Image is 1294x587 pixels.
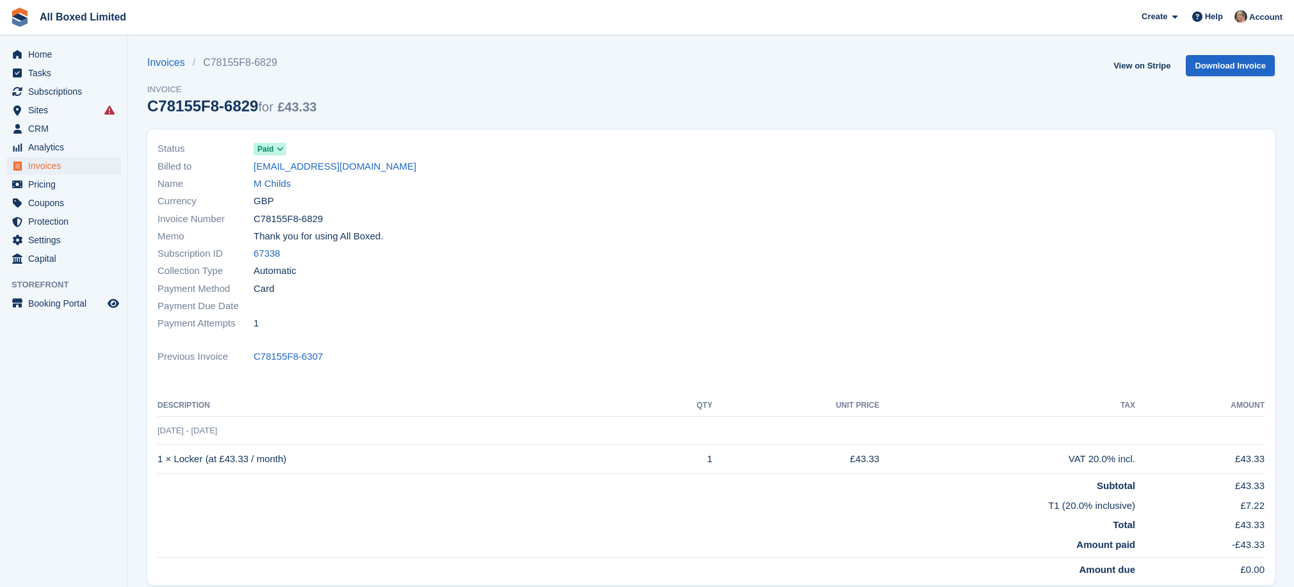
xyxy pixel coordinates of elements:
[6,138,121,156] a: menu
[1135,396,1265,416] th: Amount
[28,194,105,212] span: Coupons
[254,212,323,227] span: C78155F8-6829
[6,231,121,249] a: menu
[6,194,121,212] a: menu
[28,157,105,175] span: Invoices
[254,141,286,156] a: Paid
[6,294,121,312] a: menu
[158,141,254,156] span: Status
[1205,10,1223,23] span: Help
[6,83,121,101] a: menu
[1097,480,1135,491] strong: Subtotal
[254,159,416,174] a: [EMAIL_ADDRESS][DOMAIN_NAME]
[147,55,317,70] nav: breadcrumbs
[713,396,880,416] th: Unit Price
[158,445,652,474] td: 1 × Locker (at £43.33 / month)
[28,250,105,268] span: Capital
[1076,539,1135,550] strong: Amount paid
[158,264,254,278] span: Collection Type
[158,159,254,174] span: Billed to
[158,212,254,227] span: Invoice Number
[104,105,115,115] i: Smart entry sync failures have occurred
[28,64,105,82] span: Tasks
[254,246,280,261] a: 67338
[158,316,254,331] span: Payment Attempts
[1135,474,1265,494] td: £43.33
[158,229,254,244] span: Memo
[1080,564,1136,575] strong: Amount due
[158,194,254,209] span: Currency
[158,282,254,296] span: Payment Method
[28,120,105,138] span: CRM
[1135,445,1265,474] td: £43.33
[158,299,254,314] span: Payment Due Date
[10,8,29,27] img: stora-icon-8386f47178a22dfd0bd8f6a31ec36ba5ce8667c1dd55bd0f319d3a0aa187defe.svg
[1135,494,1265,513] td: £7.22
[6,213,121,230] a: menu
[6,101,121,119] a: menu
[28,175,105,193] span: Pricing
[106,296,121,311] a: Preview store
[28,45,105,63] span: Home
[1186,55,1275,76] a: Download Invoice
[28,213,105,230] span: Protection
[254,177,291,191] a: M Childs
[254,316,259,331] span: 1
[1135,558,1265,577] td: £0.00
[28,231,105,249] span: Settings
[277,100,316,114] span: £43.33
[879,452,1135,467] div: VAT 20.0% incl.
[6,250,121,268] a: menu
[879,396,1135,416] th: Tax
[1249,11,1282,24] span: Account
[147,55,193,70] a: Invoices
[158,494,1135,513] td: T1 (20.0% inclusive)
[1135,513,1265,533] td: £43.33
[652,396,713,416] th: QTY
[147,83,317,96] span: Invoice
[1135,533,1265,558] td: -£43.33
[258,100,273,114] span: for
[1113,519,1135,530] strong: Total
[28,101,105,119] span: Sites
[254,350,323,364] a: C78155F8-6307
[6,45,121,63] a: menu
[713,445,880,474] td: £43.33
[254,229,384,244] span: Thank you for using All Boxed.
[147,97,317,115] div: C78155F8-6829
[12,278,127,291] span: Storefront
[158,350,254,364] span: Previous Invoice
[6,175,121,193] a: menu
[6,157,121,175] a: menu
[28,83,105,101] span: Subscriptions
[6,64,121,82] a: menu
[254,194,274,209] span: GBP
[158,177,254,191] span: Name
[1108,55,1176,76] a: View on Stripe
[257,143,273,155] span: Paid
[652,445,713,474] td: 1
[1234,10,1247,23] img: Sandie Mills
[158,426,217,435] span: [DATE] - [DATE]
[1142,10,1167,23] span: Create
[254,264,296,278] span: Automatic
[28,294,105,312] span: Booking Portal
[158,246,254,261] span: Subscription ID
[35,6,131,28] a: All Boxed Limited
[158,396,652,416] th: Description
[6,120,121,138] a: menu
[28,138,105,156] span: Analytics
[254,282,275,296] span: Card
